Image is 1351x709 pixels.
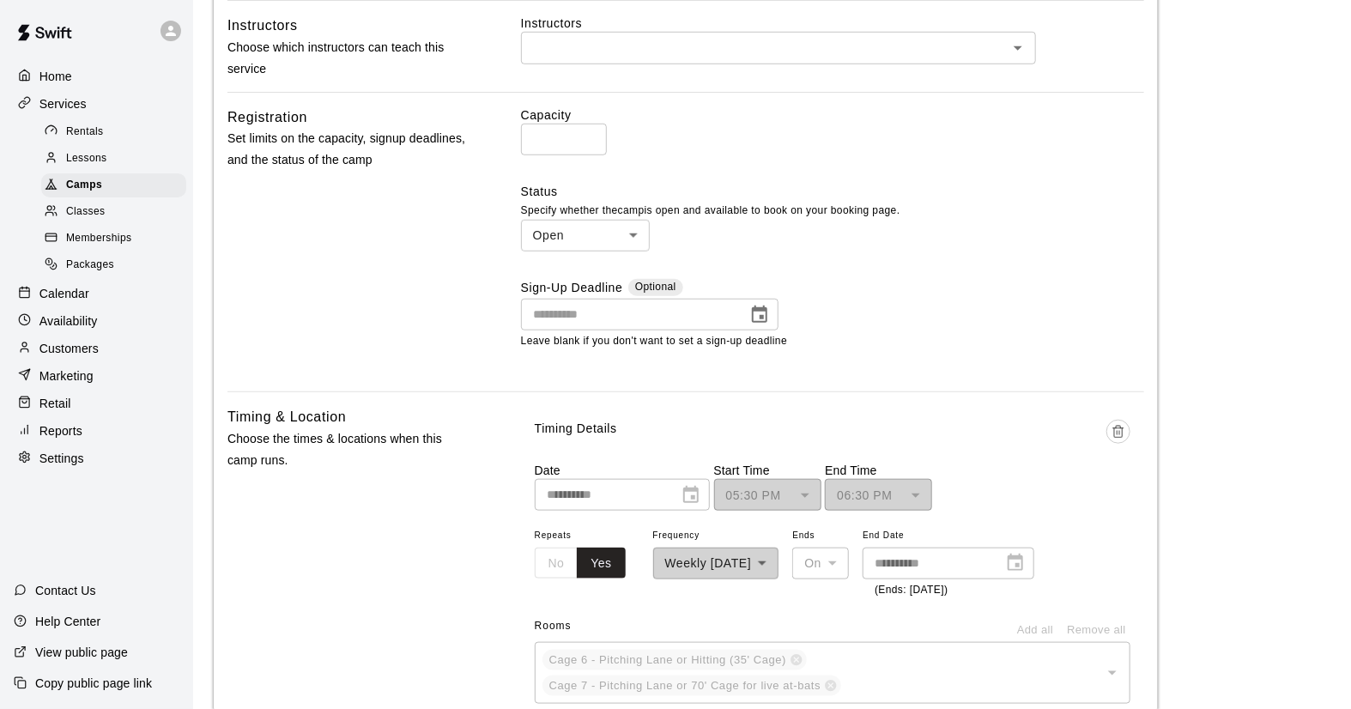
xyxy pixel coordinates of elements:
span: Classes [66,203,105,221]
button: Open [1006,36,1030,60]
p: Customers [39,340,99,357]
label: Sign-Up Deadline [521,279,623,299]
span: Optional [635,281,676,293]
p: End Time [825,462,932,479]
div: Lessons [41,147,186,171]
a: Camps [41,173,193,199]
div: Classes [41,200,186,224]
h6: Timing & Location [227,406,346,428]
span: Delete time [1106,420,1130,462]
div: Camps [41,173,186,197]
h6: Instructors [227,15,298,37]
a: Settings [14,445,179,471]
p: Copy public page link [35,675,152,692]
span: Frequency [653,524,779,548]
p: Leave blank if you don't want to set a sign-up deadline [521,333,1144,350]
p: Calendar [39,285,89,302]
div: Memberships [41,227,186,251]
label: Capacity [521,106,1144,124]
h6: Registration [227,106,307,129]
div: Rentals [41,120,186,144]
p: Choose which instructors can teach this service [227,37,466,80]
div: On [792,548,849,579]
span: End Date [863,524,1034,548]
a: Marketing [14,363,179,389]
p: Set limits on the capacity, signup deadlines, and the status of the camp [227,128,466,171]
p: Reports [39,422,82,439]
span: Ends [792,524,849,548]
button: Yes [577,548,625,579]
p: Services [39,95,87,112]
span: Lessons [66,150,107,167]
a: Classes [41,199,193,226]
p: Availability [39,312,98,330]
div: Packages [41,253,186,277]
a: Lessons [41,145,193,172]
p: Choose the times & locations when this camp runs. [227,428,466,471]
a: Calendar [14,281,179,306]
a: Rentals [41,118,193,145]
a: Customers [14,336,179,361]
p: Start Time [714,462,821,479]
p: View public page [35,644,128,661]
a: Retail [14,391,179,416]
a: Availability [14,308,179,334]
a: Services [14,91,179,117]
div: outlined button group [535,548,626,579]
p: (Ends: [DATE]) [875,582,1022,599]
p: Date [535,462,710,479]
p: Settings [39,450,84,467]
p: Marketing [39,367,94,385]
label: Instructors [521,15,1144,32]
span: Memberships [66,230,131,247]
a: Home [14,64,179,89]
span: Rentals [66,124,104,141]
span: Repeats [535,524,639,548]
a: Reports [14,418,179,444]
button: Choose date [742,298,777,332]
span: Rooms [535,620,572,632]
div: Open [521,220,650,251]
p: Specify whether the camp is open and available to book on your booking page. [521,203,1144,220]
label: Status [521,183,1144,200]
span: Camps [66,177,102,194]
p: Home [39,68,72,85]
p: Help Center [35,613,100,630]
p: Retail [39,395,71,412]
a: Packages [41,252,193,279]
span: Packages [66,257,114,274]
p: Contact Us [35,582,96,599]
a: Memberships [41,226,193,252]
p: Timing Details [535,420,617,438]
